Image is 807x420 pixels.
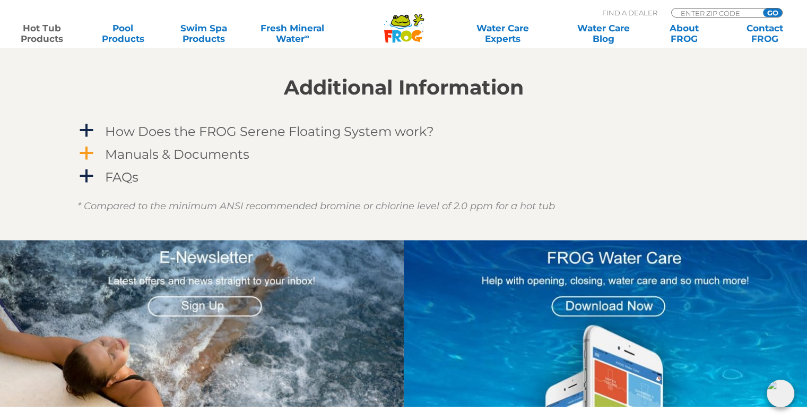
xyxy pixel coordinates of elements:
input: Zip Code Form [680,8,751,18]
a: a FAQs [77,167,730,187]
a: Hot TubProducts [11,23,73,44]
a: Swim SpaProducts [172,23,235,44]
a: AboutFROG [653,23,715,44]
a: ContactFROG [734,23,796,44]
span: a [79,123,94,139]
h2: Additional Information [77,76,730,99]
span: a [79,145,94,161]
h4: Manuals & Documents [105,147,249,161]
input: GO [763,8,782,17]
em: * Compared to the minimum ANSI recommended bromine or chlorine level of 2.0 ppm for a hot tub [77,200,555,212]
h4: How Does the FROG Serene Floating System work? [105,124,434,139]
a: PoolProducts [91,23,154,44]
img: openIcon [767,380,794,407]
span: a [79,168,94,184]
a: a Manuals & Documents [77,144,730,164]
sup: ∞ [304,32,309,40]
p: Find A Dealer [602,8,657,18]
a: Water CareBlog [572,23,635,44]
a: Water CareExperts [452,23,554,44]
a: a How Does the FROG Serene Floating System work? [77,122,730,141]
a: Fresh MineralWater∞ [253,23,332,44]
h4: FAQs [105,170,138,184]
